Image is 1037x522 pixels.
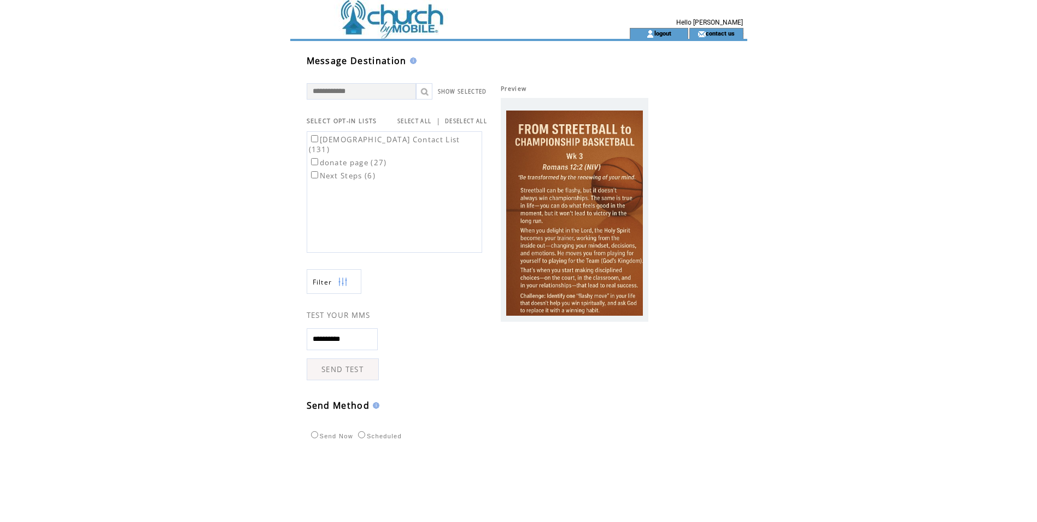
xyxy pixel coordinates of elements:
[436,116,441,126] span: |
[311,135,318,142] input: [DEMOGRAPHIC_DATA] Contact List (131)
[307,269,361,294] a: Filter
[338,270,348,294] img: filters.png
[309,158,387,167] label: donate page (27)
[501,85,526,92] span: Preview
[397,118,431,125] a: SELECT ALL
[311,171,318,178] input: Next Steps (6)
[307,55,407,67] span: Message Destination
[445,118,487,125] a: DESELECT ALL
[698,30,706,38] img: contact_us_icon.gif
[706,30,735,37] a: contact us
[407,57,417,64] img: help.gif
[676,19,743,26] span: Hello [PERSON_NAME]
[307,358,379,380] a: SEND TEST
[311,431,318,438] input: Send Now
[355,433,402,439] label: Scheduled
[307,310,371,320] span: TEST YOUR MMS
[438,88,487,95] a: SHOW SELECTED
[654,30,671,37] a: logout
[307,399,370,411] span: Send Method
[311,158,318,165] input: donate page (27)
[309,135,460,154] label: [DEMOGRAPHIC_DATA] Contact List (131)
[313,277,332,287] span: Show filters
[646,30,654,38] img: account_icon.gif
[358,431,365,438] input: Scheduled
[307,117,377,125] span: SELECT OPT-IN LISTS
[308,433,353,439] label: Send Now
[370,402,379,409] img: help.gif
[309,171,376,181] label: Next Steps (6)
